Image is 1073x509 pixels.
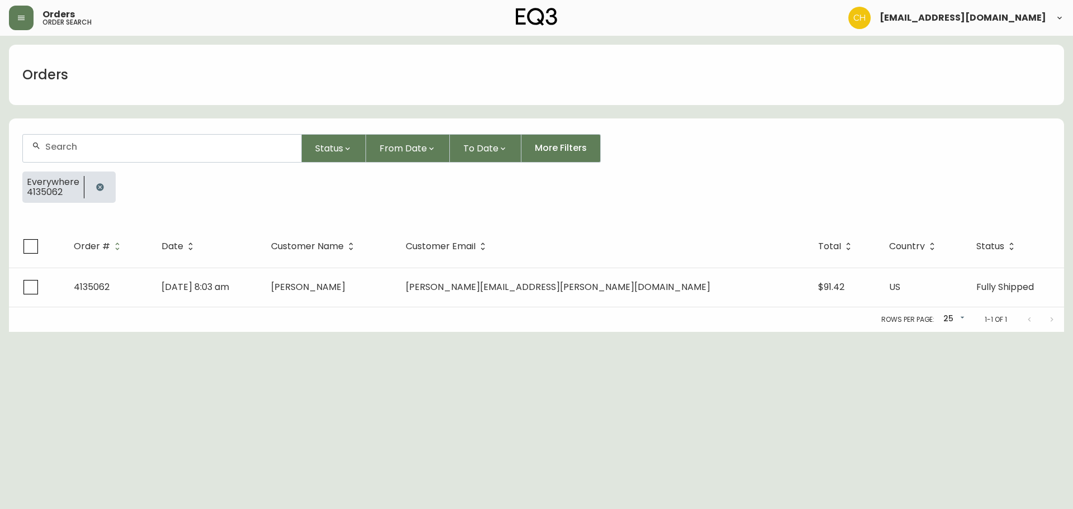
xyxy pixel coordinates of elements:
span: Date [162,243,183,250]
button: From Date [366,134,450,163]
button: Status [302,134,366,163]
img: logo [516,8,557,26]
button: To Date [450,134,521,163]
span: Status [976,241,1019,251]
span: Orders [42,10,75,19]
div: 25 [939,310,967,329]
span: More Filters [535,142,587,154]
span: Everywhere [27,177,79,187]
span: Order # [74,243,110,250]
span: Fully Shipped [976,280,1034,293]
span: Total [818,241,856,251]
input: Search [45,141,292,152]
img: 6288462cea190ebb98a2c2f3c744dd7e [848,7,871,29]
span: $91.42 [818,280,844,293]
h5: order search [42,19,92,26]
span: 4135062 [74,280,110,293]
span: Total [818,243,841,250]
span: Country [889,241,939,251]
span: US [889,280,900,293]
span: Customer Email [406,241,490,251]
h1: Orders [22,65,68,84]
span: Customer Name [271,243,344,250]
span: [PERSON_NAME][EMAIL_ADDRESS][PERSON_NAME][DOMAIN_NAME] [406,280,710,293]
span: Country [889,243,925,250]
span: To Date [463,141,498,155]
span: Customer Name [271,241,358,251]
span: [EMAIL_ADDRESS][DOMAIN_NAME] [880,13,1046,22]
p: 1-1 of 1 [985,315,1007,325]
span: [PERSON_NAME] [271,280,345,293]
button: More Filters [521,134,601,163]
span: Status [315,141,343,155]
span: 4135062 [27,187,79,197]
span: Status [976,243,1004,250]
span: [DATE] 8:03 am [162,280,229,293]
span: From Date [379,141,427,155]
span: Order # [74,241,125,251]
p: Rows per page: [881,315,934,325]
span: Customer Email [406,243,476,250]
span: Date [162,241,198,251]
